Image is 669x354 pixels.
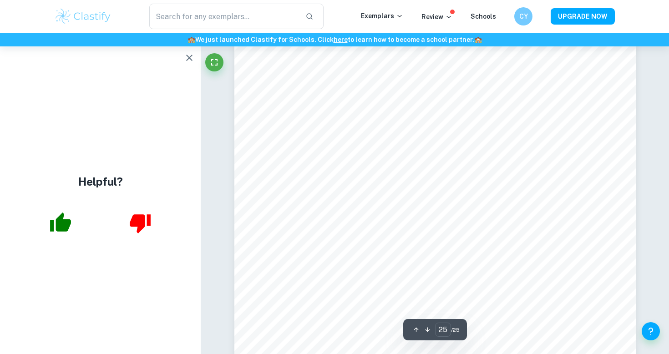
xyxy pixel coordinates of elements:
[642,322,660,340] button: Help and Feedback
[451,326,460,334] span: / 25
[78,173,123,190] h4: Helpful?
[2,35,667,45] h6: We just launched Clastify for Schools. Click to learn how to become a school partner.
[188,36,195,43] span: 🏫
[551,8,615,25] button: UPGRADE NOW
[421,12,452,22] p: Review
[54,7,112,25] img: Clastify logo
[149,4,298,29] input: Search for any exemplars...
[518,11,529,21] h6: CY
[205,53,223,71] button: Fullscreen
[474,36,482,43] span: 🏫
[514,7,532,25] button: CY
[471,13,496,20] a: Schools
[361,11,403,21] p: Exemplars
[334,36,348,43] a: here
